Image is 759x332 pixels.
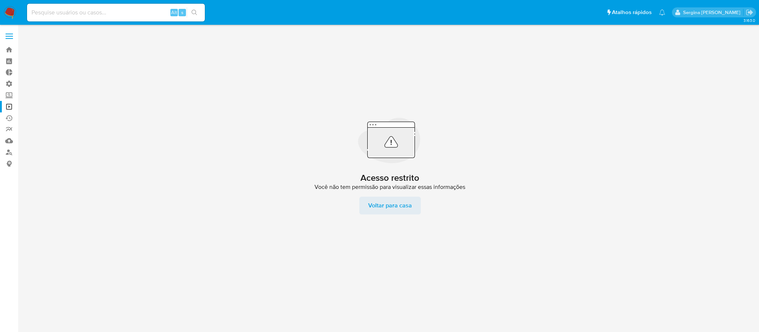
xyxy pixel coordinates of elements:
[360,172,419,183] h2: Acesso restrito
[181,9,183,16] span: s
[746,9,753,16] a: Sair
[683,9,743,16] p: sergina.neta@mercadolivre.com
[27,8,205,17] input: Pesquise usuários ou casos...
[171,9,177,16] span: Alt
[187,7,202,18] button: search-icon
[368,197,412,214] span: Voltar para casa
[314,183,465,191] span: Você não tem permissão para visualizar essas informações
[612,9,652,16] span: Atalhos rápidos
[659,9,665,16] a: Notificações
[359,197,421,214] a: Voltar para casa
